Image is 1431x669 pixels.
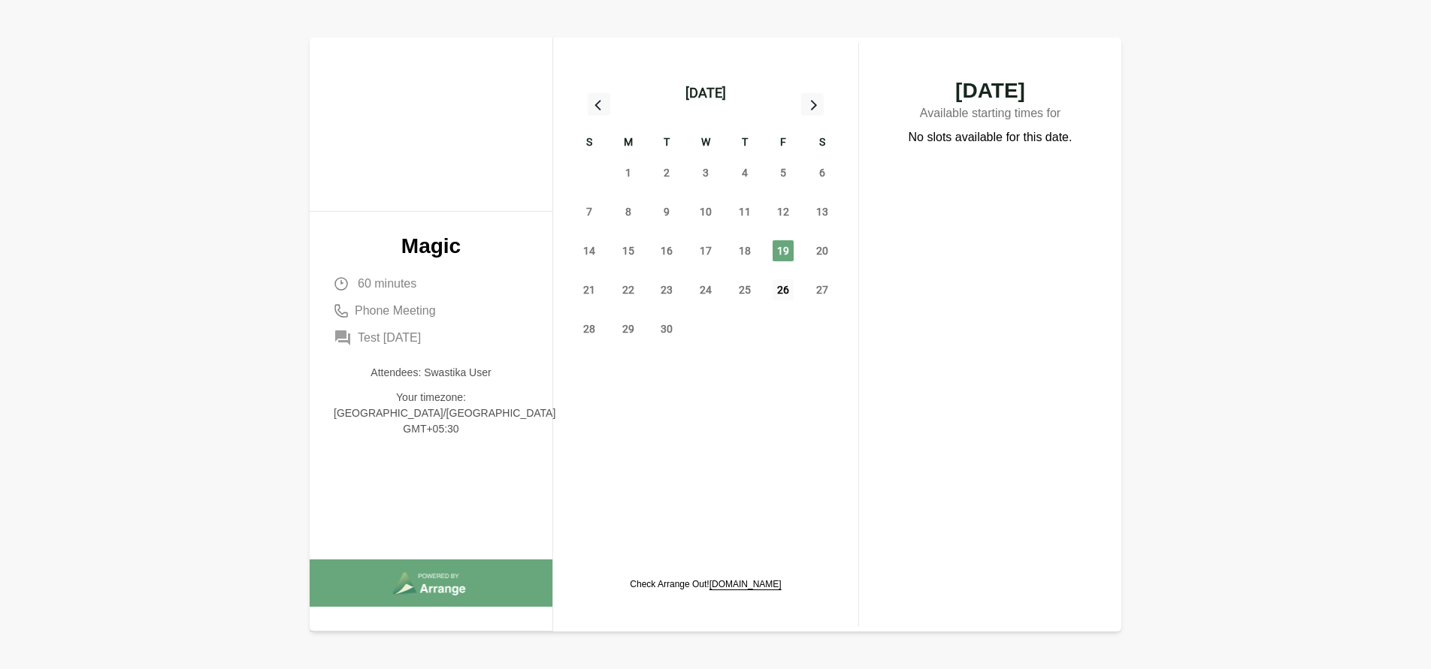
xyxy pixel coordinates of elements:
[334,365,528,381] p: Attendees: Swastika User
[656,279,677,300] span: Tuesday, September 23, 2025
[355,302,436,320] span: Phone Meeting
[773,162,794,183] span: Friday, September 5, 2025
[734,162,755,183] span: Thursday, September 4, 2025
[695,279,716,300] span: Wednesday, September 24, 2025
[358,275,416,293] span: 60 minutes
[618,201,639,222] span: Monday, September 8, 2025
[725,134,764,153] div: T
[630,578,781,590] p: Check Arrange Out!
[618,240,639,261] span: Monday, September 15, 2025
[734,201,755,222] span: Thursday, September 11, 2025
[579,279,600,300] span: Sunday, September 21, 2025
[812,201,833,222] span: Saturday, September 13, 2025
[334,390,528,437] p: Your timezone: [GEOGRAPHIC_DATA]/[GEOGRAPHIC_DATA] GMT+05:30
[889,101,1091,128] p: Available starting times for
[609,134,648,153] div: M
[656,201,677,222] span: Tuesday, September 9, 2025
[734,279,755,300] span: Thursday, September 25, 2025
[773,279,794,300] span: Friday, September 26, 2025
[579,201,600,222] span: Sunday, September 7, 2025
[656,318,677,339] span: Tuesday, September 30, 2025
[812,279,833,300] span: Saturday, September 27, 2025
[579,240,600,261] span: Sunday, September 14, 2025
[656,240,677,261] span: Tuesday, September 16, 2025
[764,134,803,153] div: F
[579,318,600,339] span: Sunday, September 28, 2025
[695,240,716,261] span: Wednesday, September 17, 2025
[773,201,794,222] span: Friday, September 12, 2025
[656,162,677,183] span: Tuesday, September 2, 2025
[709,579,782,589] a: [DOMAIN_NAME]
[734,240,755,261] span: Thursday, September 18, 2025
[812,240,833,261] span: Saturday, September 20, 2025
[909,128,1072,146] p: No slots available for this date.
[334,236,528,257] p: Magic
[685,83,726,104] div: [DATE]
[812,162,833,183] span: Saturday, September 6, 2025
[618,279,639,300] span: Monday, September 22, 2025
[618,162,639,183] span: Monday, September 1, 2025
[695,201,716,222] span: Wednesday, September 10, 2025
[695,162,716,183] span: Wednesday, September 3, 2025
[889,80,1091,101] span: [DATE]
[570,134,609,153] div: S
[647,134,686,153] div: T
[686,134,725,153] div: W
[358,329,421,347] span: Test [DATE]
[773,240,794,261] span: Friday, September 19, 2025
[803,134,842,153] div: S
[618,318,639,339] span: Monday, September 29, 2025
